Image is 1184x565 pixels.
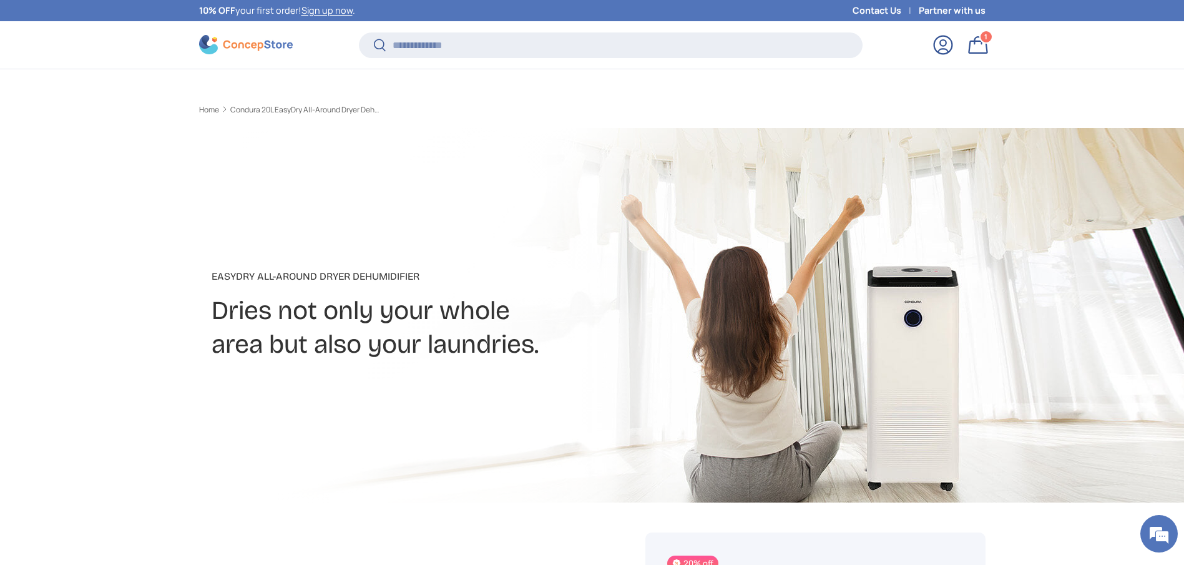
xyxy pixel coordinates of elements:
[212,294,691,361] h2: Dries not only your whole area but also your laundries.
[199,4,235,16] strong: 10% OFF
[212,269,691,284] p: EasyDry All-Around Dryer Dehumidifier
[199,104,616,115] nav: Breadcrumbs
[230,106,380,114] a: Condura 20L EasyDry All-Around Dryer Dehumidifier
[199,4,355,17] p: your first order! .
[199,35,293,54] img: ConcepStore
[853,4,919,17] a: Contact Us
[984,32,987,41] span: 1
[199,106,219,114] a: Home
[919,4,986,17] a: Partner with us
[301,4,353,16] a: Sign up now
